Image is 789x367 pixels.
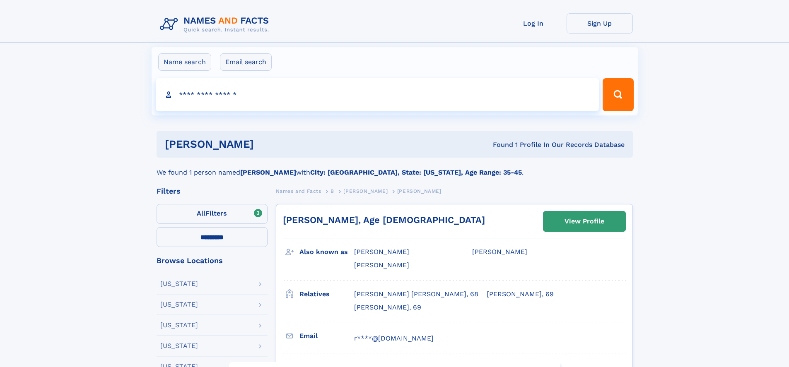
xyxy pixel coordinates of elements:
a: [PERSON_NAME] [343,186,388,196]
span: [PERSON_NAME] [354,261,409,269]
a: [PERSON_NAME], Age [DEMOGRAPHIC_DATA] [283,215,485,225]
div: [US_STATE] [160,281,198,287]
div: Filters [157,187,268,195]
a: [PERSON_NAME] [PERSON_NAME], 68 [354,290,478,299]
h3: Relatives [299,287,354,301]
b: City: [GEOGRAPHIC_DATA], State: [US_STATE], Age Range: 35-45 [310,168,522,176]
a: Log In [500,13,567,34]
div: [US_STATE] [160,301,198,308]
div: Browse Locations [157,257,268,264]
span: [PERSON_NAME] [397,188,442,194]
h3: Also known as [299,245,354,259]
span: All [197,209,205,217]
h1: [PERSON_NAME] [165,139,374,149]
a: Sign Up [567,13,633,34]
b: [PERSON_NAME] [240,168,296,176]
span: B [331,188,334,194]
h3: Email [299,329,354,343]
input: search input [156,78,599,111]
a: Names and Facts [276,186,321,196]
a: [PERSON_NAME], 69 [487,290,554,299]
a: [PERSON_NAME], 69 [354,303,421,312]
span: [PERSON_NAME] [354,248,409,256]
label: Filters [157,204,268,224]
button: Search Button [603,78,633,111]
span: [PERSON_NAME] [472,248,527,256]
div: View Profile [565,212,604,231]
span: [PERSON_NAME] [343,188,388,194]
a: View Profile [543,211,625,231]
label: Email search [220,53,272,71]
div: Found 1 Profile In Our Records Database [373,140,625,149]
img: Logo Names and Facts [157,13,276,36]
div: We found 1 person named with . [157,158,633,178]
div: [US_STATE] [160,322,198,329]
a: B [331,186,334,196]
label: Name search [158,53,211,71]
div: [US_STATE] [160,343,198,349]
